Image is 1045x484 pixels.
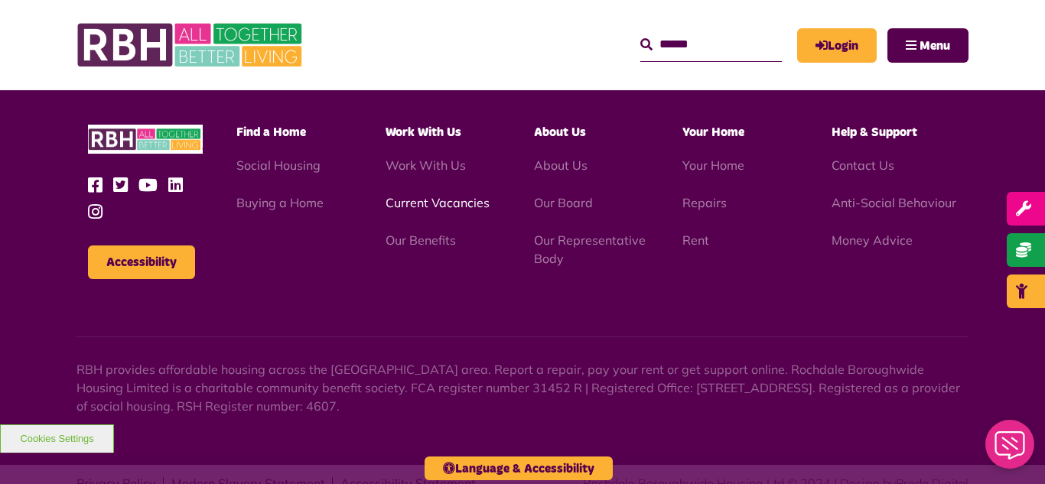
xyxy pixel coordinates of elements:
[77,15,306,75] img: RBH
[682,195,727,210] a: Repairs
[832,158,894,173] a: Contact Us
[534,195,593,210] a: Our Board
[386,232,456,248] a: Our Benefits
[386,158,466,173] a: Work With Us
[832,232,913,248] a: Money Advice
[425,456,613,480] button: Language & Accessibility
[386,195,490,210] a: Current Vacancies
[534,158,588,173] a: About Us
[236,158,321,173] a: Social Housing - open in a new tab
[887,28,968,63] button: Navigation
[534,232,646,266] a: Our Representative Body
[682,232,709,248] a: Rent
[534,126,586,138] span: About Us
[682,158,744,173] a: Your Home
[77,360,968,415] p: RBH provides affordable housing across the [GEOGRAPHIC_DATA] area. Report a repair, pay your rent...
[236,126,306,138] span: Find a Home
[386,126,461,138] span: Work With Us
[976,415,1045,484] iframe: Netcall Web Assistant for live chat
[640,28,782,61] input: Search
[88,245,195,279] button: Accessibility
[832,195,956,210] a: Anti-Social Behaviour
[236,195,324,210] a: Buying a Home
[797,28,877,63] a: MyRBH
[88,125,203,154] img: RBH
[682,126,744,138] span: Your Home
[832,126,917,138] span: Help & Support
[920,40,950,52] span: Menu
